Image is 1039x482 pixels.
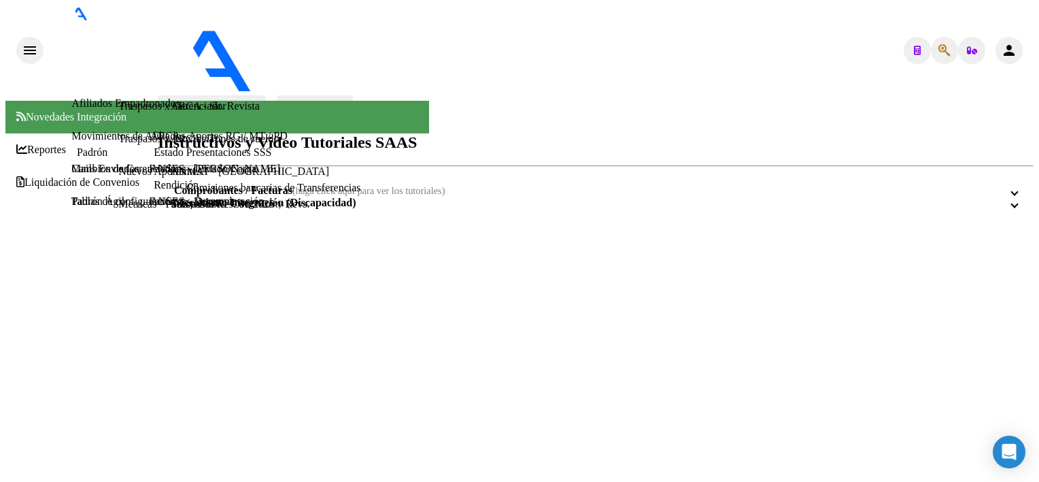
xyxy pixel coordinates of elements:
a: Padrón Ágil [71,195,124,207]
a: ARCA - Sit. Revista [171,100,260,112]
h2: Instructivos y Video Tutoriales SAAS [158,133,1034,152]
mat-expansion-panel-header: Comprobantes / Facturas(haga click aquí para ver los tutoriales) [158,184,1034,197]
mat-icon: menu [22,42,38,59]
img: Logo SAAS [44,20,366,93]
a: Sistema [16,209,61,221]
mat-expansion-panel-header: Mecanismo Integración (Discapacidad) [158,197,1034,209]
a: Movimientos de Afiliados [71,130,185,142]
span: Novedades Integración [16,111,126,123]
a: Traspasos Res. 01/2025 y Revs. [171,198,310,210]
a: Facturas - Listado/Carga [149,163,256,174]
div: Open Intercom Messenger [993,436,1025,468]
a: Afiliados Empadronados [71,97,180,109]
mat-icon: person [1001,42,1017,59]
a: Liquidación de Convenios [16,176,139,189]
span: - [PERSON_NAME] [366,83,461,95]
a: Reportes [16,144,66,156]
a: Cambios de Gerenciador [71,163,180,174]
a: Facturas - Documentación [149,195,264,207]
a: Estado Presentaciones SSS [154,146,271,158]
